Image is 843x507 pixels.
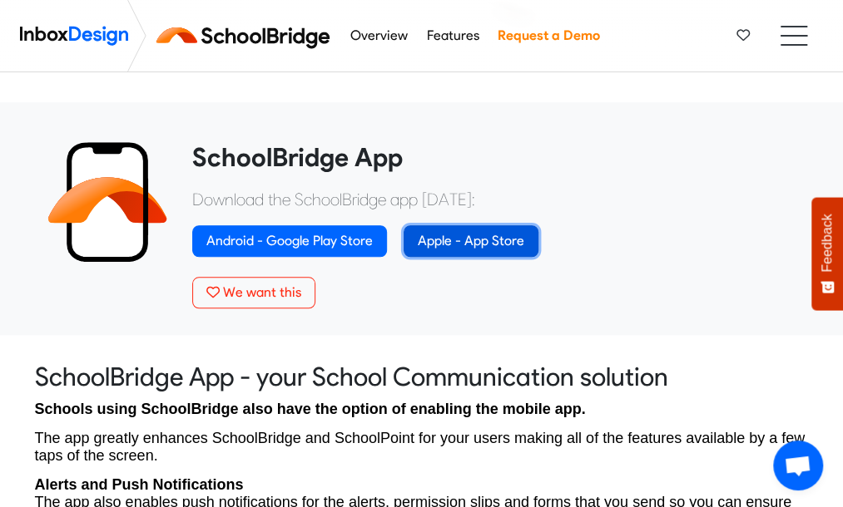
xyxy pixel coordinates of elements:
button: Feedback - Show survey [811,197,843,310]
button: We want this [192,277,315,308]
span: The app greatly enhances SchoolBridge and SchoolPoint for your users making all of the features a... [35,430,806,464]
span: We want this [223,284,301,300]
heading: SchoolBridge App - your School Communication solution [35,362,809,393]
a: Features [422,19,483,52]
a: Overview [345,19,412,52]
a: Android - Google Play Store [192,225,387,257]
a: Request a Demo [493,19,604,52]
span: Feedback [820,214,835,272]
a: Apple - App Store [404,225,538,257]
p: Download the SchoolBridge app [DATE]: [192,187,796,212]
img: 2022_01_13_icon_sb_app.svg [47,142,167,262]
span: Schools using SchoolBridge also have the option of enabling the mobile app. [35,401,586,417]
heading: SchoolBridge App [192,142,796,174]
strong: Alerts and Push Notifications [35,476,244,493]
a: Open chat [773,441,823,490]
img: schoolbridge logo [153,16,340,56]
